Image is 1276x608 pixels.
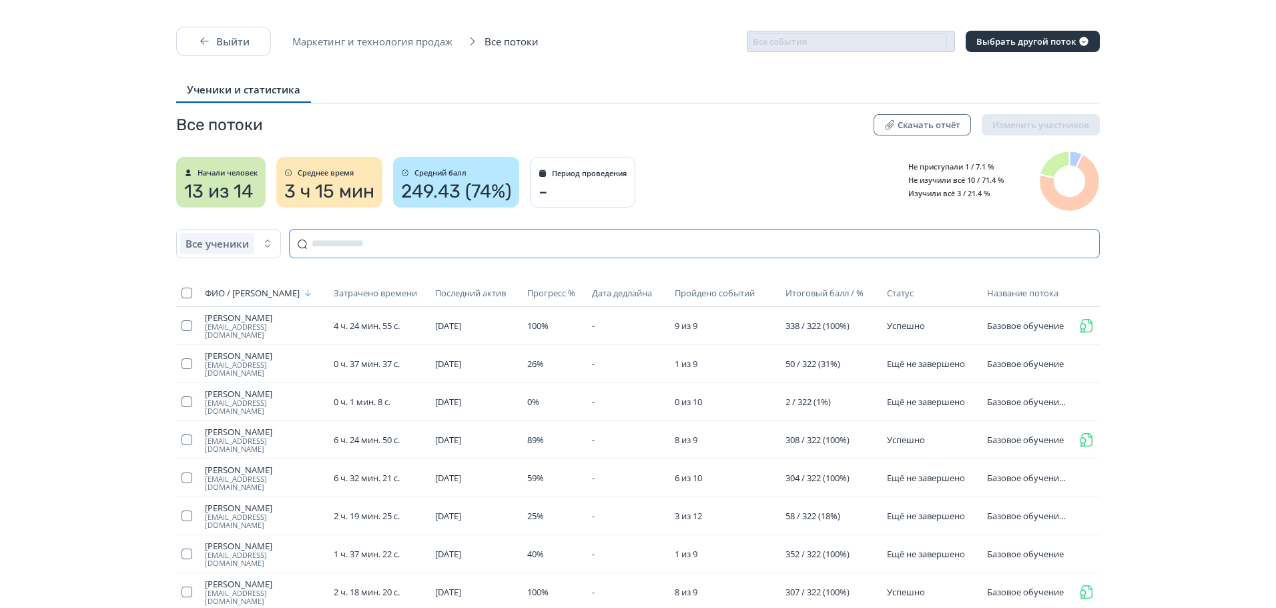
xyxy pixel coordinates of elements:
span: 3 ч 15 мин [284,181,374,202]
span: [PERSON_NAME] [205,541,324,551]
span: - [592,548,595,560]
span: Базовое обучение [987,358,1068,369]
span: [PERSON_NAME] [205,465,324,475]
span: [EMAIL_ADDRESS][DOMAIN_NAME] [205,361,324,377]
span: [EMAIL_ADDRESS][DOMAIN_NAME] [205,475,324,491]
span: 25% [527,510,544,522]
span: - [592,510,595,522]
span: Базовое обучение [987,549,1068,559]
span: [EMAIL_ADDRESS][DOMAIN_NAME] [205,551,324,567]
span: Прогресс % [527,288,575,298]
a: [PERSON_NAME][EMAIL_ADDRESS][DOMAIN_NAME] [205,388,324,415]
span: Ученики и статистика [187,83,300,96]
span: Успешно [887,586,925,598]
span: Статус [887,287,914,299]
span: [PERSON_NAME] [205,350,324,361]
span: - [592,472,595,484]
span: [PERSON_NAME] [205,426,324,437]
span: 0% [527,396,539,408]
span: [PERSON_NAME] [205,312,324,323]
span: 1 из 9 [675,358,697,370]
span: [PERSON_NAME] [205,388,324,399]
span: Маркетинг и технология продаж [292,35,460,48]
span: 8 из 9 [675,586,697,598]
span: [EMAIL_ADDRESS][DOMAIN_NAME] [205,399,324,415]
span: 6 из 10 [675,472,702,484]
span: 6 ч. 32 мин. 21 с. [334,472,400,484]
span: 13 из 14 [184,181,253,202]
span: Все ученики [186,237,249,250]
span: 100% [527,320,549,332]
a: [PERSON_NAME][EMAIL_ADDRESS][DOMAIN_NAME] [205,426,324,453]
span: 249.43 (74%) [401,181,511,202]
span: [DATE] [435,472,461,484]
a: [PERSON_NAME][EMAIL_ADDRESS][DOMAIN_NAME] [205,541,324,567]
a: [PERSON_NAME][EMAIL_ADDRESS][DOMAIN_NAME] [205,579,324,605]
span: [DATE] [435,510,461,522]
span: 304 / 322 (100%) [785,472,850,484]
span: [DATE] [435,548,461,560]
button: Пройдено событий [675,285,757,301]
span: - [592,320,595,332]
span: [DATE] [435,396,461,408]
span: 8 из 9 [675,434,697,446]
span: 1 ч. 37 мин. 22 с. [334,548,400,560]
span: Базовое обучение 2.0 [987,473,1068,483]
span: - [592,358,595,370]
span: - [592,586,595,598]
span: 1 из 9 [675,548,697,560]
span: Изучили всё 3 / 21.4 % [898,188,990,198]
span: [EMAIL_ADDRESS][DOMAIN_NAME] [205,437,324,453]
span: Ещё не завершено [887,548,965,560]
button: Все события [747,31,955,52]
span: Последний актив [435,288,506,298]
span: Пройдено событий [675,288,755,298]
button: ФИО / [PERSON_NAME] [205,285,316,301]
span: 9 из 9 [675,320,697,332]
button: Затрачено времени [334,285,420,301]
span: Средний балл [414,169,466,177]
span: 58 / 322 (18%) [785,510,840,522]
span: 59% [527,472,544,484]
button: Выбрать другой поток [966,31,1100,52]
span: Базовое обучение [987,320,1068,331]
button: Все ученики [176,229,281,258]
button: Прогресс % [527,285,578,301]
span: - [592,396,595,408]
button: Дата дедлайна [592,285,655,301]
span: - [539,182,548,203]
span: 3 из 12 [675,510,702,522]
a: [PERSON_NAME][EMAIL_ADDRESS][DOMAIN_NAME] [205,350,324,377]
span: Название потока [987,287,1058,299]
span: Базовое обучение [987,434,1068,445]
span: 26% [527,358,544,370]
span: [DATE] [435,320,461,332]
button: Итоговый балл / % [785,285,866,301]
span: Не изучили всё 10 / 71.4 % [898,175,1004,185]
span: 100% [527,586,549,598]
span: Не приступали 1 / 7.1 % [898,162,994,172]
span: Все потоки [176,114,263,135]
span: Среднее время [298,169,354,177]
span: [DATE] [435,434,461,446]
span: Ещё не завершено [887,510,965,522]
span: 0 ч. 37 мин. 37 с. [334,358,400,370]
span: Базовое обучение 2.0 [987,396,1068,407]
span: [DATE] [435,358,461,370]
span: Начали человек [198,169,258,177]
span: 0 ч. 1 мин. 8 с. [334,396,390,408]
span: Затрачено времени [334,288,417,298]
button: Выйти [176,27,271,56]
span: Базовое обучение [987,587,1068,597]
span: [PERSON_NAME] [205,503,324,513]
span: 338 / 322 (100%) [785,320,850,332]
span: Период проведения [552,170,627,178]
span: 50 / 322 (31%) [785,358,840,370]
span: Базовое обучение 2.0 [987,511,1068,521]
span: 89% [527,434,544,446]
a: [PERSON_NAME][EMAIL_ADDRESS][DOMAIN_NAME] [205,312,324,339]
a: [PERSON_NAME][EMAIL_ADDRESS][DOMAIN_NAME] [205,503,324,529]
span: 307 / 322 (100%) [785,586,850,598]
span: [PERSON_NAME] [205,579,324,589]
button: Скачать отчёт [874,114,971,135]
